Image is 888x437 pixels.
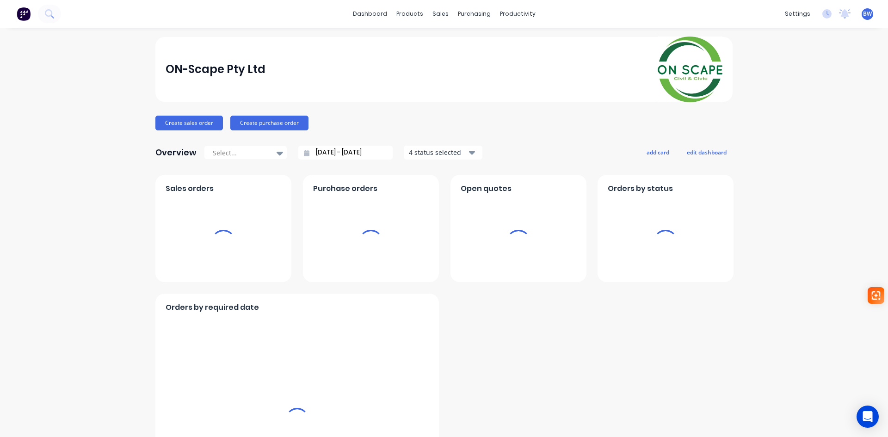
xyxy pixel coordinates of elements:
button: Create purchase order [230,116,308,130]
span: Orders by status [608,183,673,194]
div: 4 status selected [409,148,467,157]
span: Purchase orders [313,183,377,194]
div: Open Intercom Messenger [857,406,879,428]
div: settings [780,7,815,21]
span: Open quotes [461,183,512,194]
button: add card [641,146,675,158]
div: sales [428,7,453,21]
div: purchasing [453,7,495,21]
span: Sales orders [166,183,214,194]
button: Create sales order [155,116,223,130]
span: BW [863,10,872,18]
div: ON-Scape Pty Ltd [166,60,265,79]
div: productivity [495,7,540,21]
div: Overview [155,143,197,162]
div: products [392,7,428,21]
img: ON-Scape Pty Ltd [658,37,722,102]
a: dashboard [348,7,392,21]
img: Factory [17,7,31,21]
span: Orders by required date [166,302,259,313]
button: 4 status selected [404,146,482,160]
button: edit dashboard [681,146,733,158]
